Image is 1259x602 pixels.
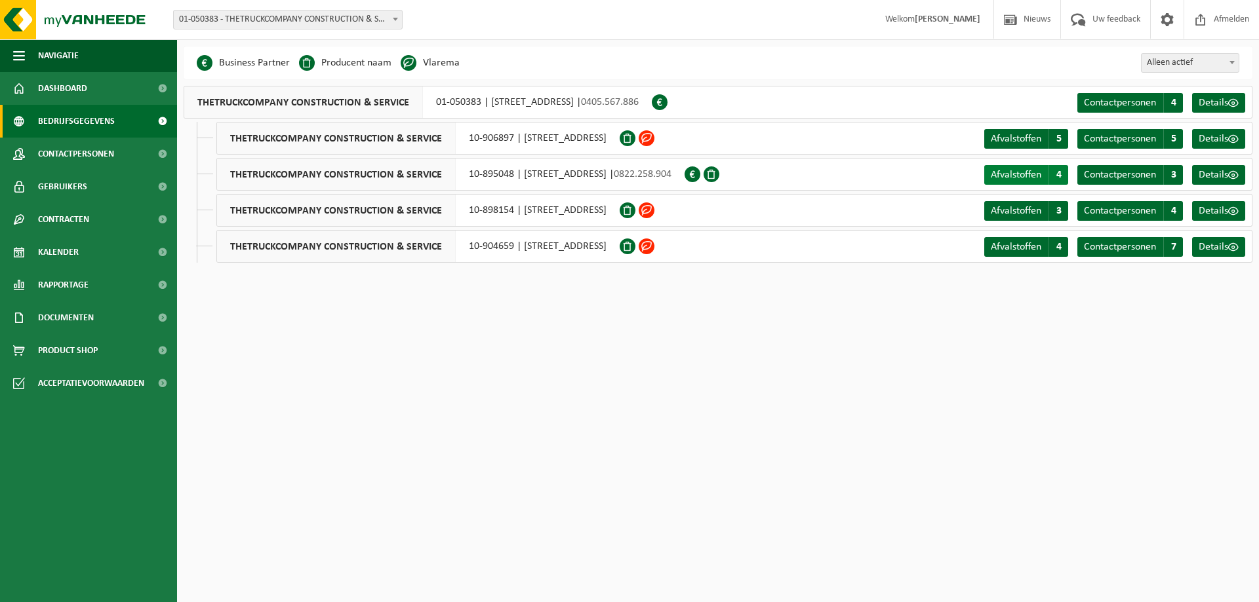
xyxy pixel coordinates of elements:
[1199,98,1228,108] span: Details
[184,86,423,118] span: THETRUCKCOMPANY CONSTRUCTION & SERVICE
[173,10,403,29] span: 01-050383 - THETRUCKCOMPANY CONSTRUCTION & SERVICE - GITS
[197,53,290,73] li: Business Partner
[1077,237,1183,257] a: Contactpersonen 7
[1084,206,1156,216] span: Contactpersonen
[1192,129,1245,149] a: Details
[1077,93,1183,113] a: Contactpersonen 4
[1084,242,1156,252] span: Contactpersonen
[184,86,652,119] div: 01-050383 | [STREET_ADDRESS] |
[38,105,115,138] span: Bedrijfsgegevens
[217,159,456,190] span: THETRUCKCOMPANY CONSTRUCTION & SERVICE
[174,10,402,29] span: 01-050383 - THETRUCKCOMPANY CONSTRUCTION & SERVICE - GITS
[915,14,980,24] strong: [PERSON_NAME]
[216,158,685,191] div: 10-895048 | [STREET_ADDRESS] |
[217,195,456,226] span: THETRUCKCOMPANY CONSTRUCTION & SERVICE
[1049,201,1068,221] span: 3
[216,194,620,227] div: 10-898154 | [STREET_ADDRESS]
[1142,54,1239,72] span: Alleen actief
[1199,134,1228,144] span: Details
[1077,129,1183,149] a: Contactpersonen 5
[1141,53,1239,73] span: Alleen actief
[614,169,671,179] span: 0822.258.904
[984,165,1068,185] a: Afvalstoffen 4
[581,97,639,107] span: 0405.567.886
[1084,98,1156,108] span: Contactpersonen
[1084,170,1156,180] span: Contactpersonen
[38,138,114,170] span: Contactpersonen
[984,237,1068,257] a: Afvalstoffen 4
[38,269,89,301] span: Rapportage
[1199,170,1228,180] span: Details
[38,203,89,236] span: Contracten
[38,301,94,334] span: Documenten
[38,72,87,105] span: Dashboard
[991,206,1041,216] span: Afvalstoffen
[1163,129,1183,149] span: 5
[1199,242,1228,252] span: Details
[991,170,1041,180] span: Afvalstoffen
[217,122,456,154] span: THETRUCKCOMPANY CONSTRUCTION & SERVICE
[1163,93,1183,113] span: 4
[216,122,620,155] div: 10-906897 | [STREET_ADDRESS]
[1049,165,1068,185] span: 4
[1084,134,1156,144] span: Contactpersonen
[991,134,1041,144] span: Afvalstoffen
[1077,201,1183,221] a: Contactpersonen 4
[1049,129,1068,149] span: 5
[1077,165,1183,185] a: Contactpersonen 3
[1163,201,1183,221] span: 4
[38,39,79,72] span: Navigatie
[38,170,87,203] span: Gebruikers
[1199,206,1228,216] span: Details
[1192,165,1245,185] a: Details
[401,53,460,73] li: Vlarema
[984,201,1068,221] a: Afvalstoffen 3
[1049,237,1068,257] span: 4
[991,242,1041,252] span: Afvalstoffen
[299,53,391,73] li: Producent naam
[1163,165,1183,185] span: 3
[1192,237,1245,257] a: Details
[217,231,456,262] span: THETRUCKCOMPANY CONSTRUCTION & SERVICE
[1192,201,1245,221] a: Details
[216,230,620,263] div: 10-904659 | [STREET_ADDRESS]
[38,236,79,269] span: Kalender
[984,129,1068,149] a: Afvalstoffen 5
[38,367,144,400] span: Acceptatievoorwaarden
[1192,93,1245,113] a: Details
[1163,237,1183,257] span: 7
[38,334,98,367] span: Product Shop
